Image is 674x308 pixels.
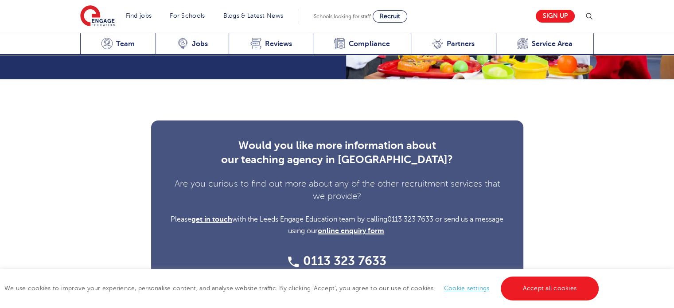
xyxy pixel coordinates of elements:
[536,10,575,23] a: Sign up
[532,39,573,48] span: Service Area
[223,12,284,19] a: Blogs & Latest News
[496,33,594,55] a: Service Area
[318,227,384,235] a: online enquiry form
[116,39,135,48] span: Team
[349,39,390,48] span: Compliance
[288,255,386,267] a: 0113 323 7633
[229,33,313,55] a: Reviews
[80,5,115,27] img: Engage Education
[169,178,506,203] h5: Are you curious to find out more about any of the other recruitment services that we provide?
[171,215,191,223] span: Please
[126,12,152,19] a: Find jobs
[447,39,475,48] span: Partners
[80,33,156,55] a: Team
[192,39,208,48] span: Jobs
[314,13,371,19] span: Schools looking for staff
[444,285,490,292] a: Cookie settings
[191,215,232,223] a: get in touch
[313,33,411,55] a: Compliance
[232,215,387,223] span: with the Leeds Engage Education team by calling
[288,215,503,235] span: 0113 323 7633 or send us a message using our .
[411,33,496,55] a: Partners
[156,33,229,55] a: Jobs
[265,39,292,48] span: Reviews
[4,285,601,292] span: We use cookies to improve your experience, personalise content, and analyse website traffic. By c...
[373,10,407,23] a: Recruit
[501,277,599,300] a: Accept all cookies
[380,13,400,19] span: Recruit
[170,12,205,19] a: For Schools
[169,138,506,167] h4: Would you like more information about our teaching agency in [GEOGRAPHIC_DATA]?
